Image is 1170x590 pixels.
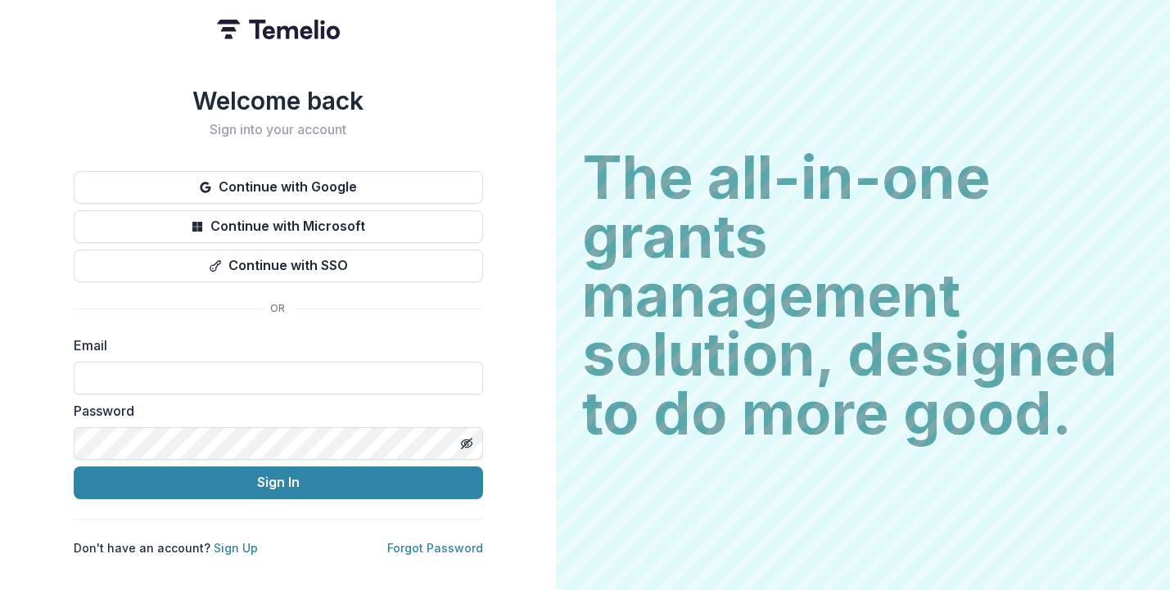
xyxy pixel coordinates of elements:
button: Continue with SSO [74,250,483,282]
button: Sign In [74,466,483,499]
a: Sign Up [214,541,258,555]
button: Continue with Microsoft [74,210,483,243]
h2: Sign into your account [74,122,483,137]
h1: Welcome back [74,86,483,115]
label: Email [74,336,473,355]
p: Don't have an account? [74,539,258,556]
label: Password [74,401,473,421]
img: Temelio [217,20,340,39]
button: Toggle password visibility [454,430,480,457]
a: Forgot Password [387,541,483,555]
button: Continue with Google [74,171,483,204]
